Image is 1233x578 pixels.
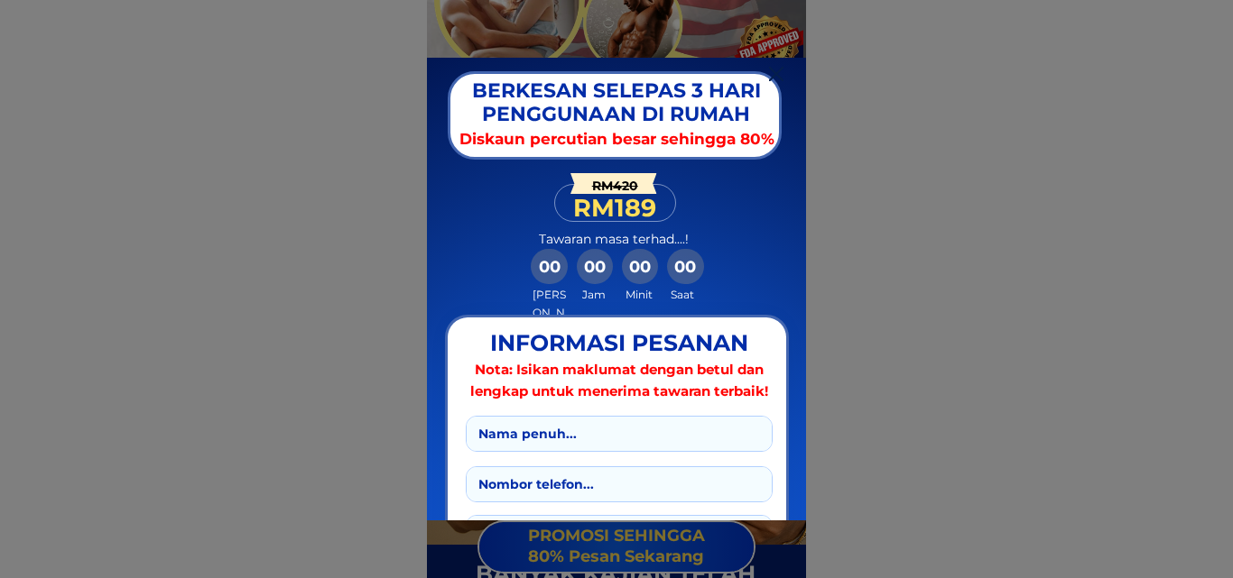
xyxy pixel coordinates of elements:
div: INFORMASI PESANAN [475,327,763,359]
div: Tawaran masa terhad....! [526,229,702,249]
div: RM189 [573,194,657,223]
div: BERKESAN SELEPAS 3 HARI PENGGUNAAN DI RUMAH [436,79,796,127]
div: RM420 [572,179,657,194]
input: Nama penuh... [474,417,765,451]
h3: Diskaun percutian besar sehingga 80% [459,127,779,151]
input: Nombor telefon... [474,467,765,501]
div: Nota: Isikan maklumat dengan betul dan lengkap untuk menerima tawaran terbaik! [463,359,776,402]
div: Saat [664,286,700,303]
div: [PERSON_NAME] [531,286,567,338]
input: Alamat... [474,516,765,550]
div: Jam [576,286,612,303]
div: Minit [621,286,657,303]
